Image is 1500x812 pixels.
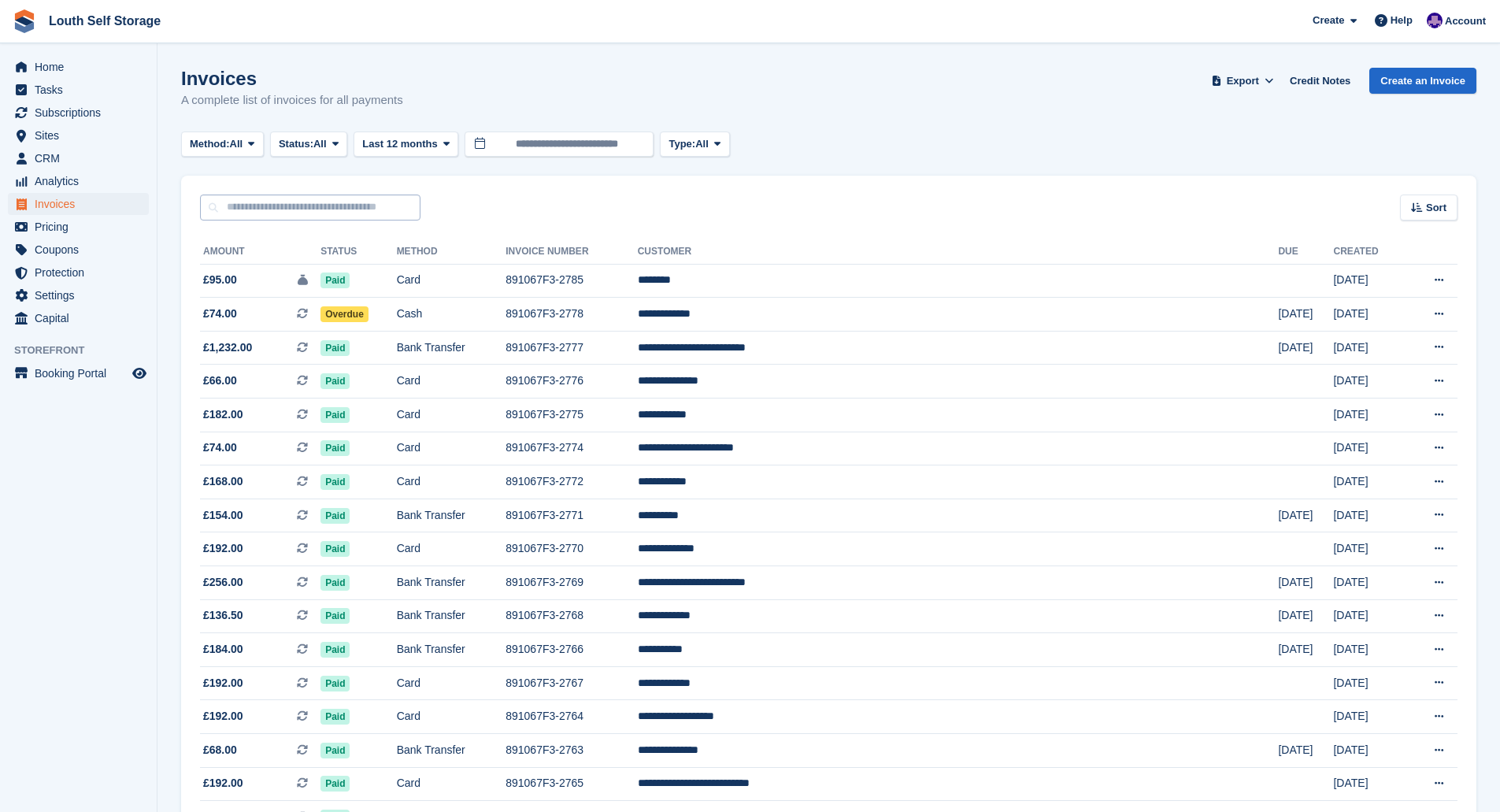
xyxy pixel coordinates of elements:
[8,216,149,238] a: menu
[1278,734,1333,768] td: [DATE]
[1333,734,1405,768] td: [DATE]
[320,373,350,389] span: Paid
[320,508,350,524] span: Paid
[200,239,320,265] th: Amount
[14,343,157,358] span: Storefront
[1278,599,1333,633] td: [DATE]
[1333,298,1405,332] td: [DATE]
[397,298,506,332] td: Cash
[203,439,237,456] span: £74.00
[203,675,243,691] span: £192.00
[203,708,243,725] span: £192.00
[397,331,506,365] td: Bank Transfer
[320,340,350,356] span: Paid
[1333,633,1405,667] td: [DATE]
[506,264,638,298] td: 891067F3-2785
[506,432,638,465] td: 891067F3-2774
[506,465,638,499] td: 891067F3-2772
[320,709,350,725] span: Paid
[181,132,264,158] button: Method: All
[203,339,252,356] span: £1,232.00
[397,734,506,768] td: Bank Transfer
[130,364,149,383] a: Preview store
[320,306,369,322] span: Overdue
[1313,13,1344,28] span: Create
[35,147,129,169] span: CRM
[279,136,313,152] span: Status:
[506,331,638,365] td: 891067F3-2777
[203,473,243,490] span: £168.00
[35,193,129,215] span: Invoices
[397,700,506,734] td: Card
[669,136,695,152] span: Type:
[506,767,638,801] td: 891067F3-2765
[1333,566,1405,600] td: [DATE]
[354,132,458,158] button: Last 12 months
[8,362,149,384] a: menu
[320,474,350,490] span: Paid
[397,432,506,465] td: Card
[270,132,347,158] button: Status: All
[397,365,506,399] td: Card
[1333,532,1405,566] td: [DATE]
[8,102,149,124] a: menu
[506,298,638,332] td: 891067F3-2778
[1283,68,1357,94] a: Credit Notes
[320,743,350,758] span: Paid
[397,239,506,265] th: Method
[8,170,149,192] a: menu
[1333,599,1405,633] td: [DATE]
[8,284,149,306] a: menu
[1333,465,1405,499] td: [DATE]
[1333,499,1405,532] td: [DATE]
[35,362,129,384] span: Booking Portal
[13,9,36,33] img: stora-icon-8386f47178a22dfd0bd8f6a31ec36ba5ce8667c1dd55bd0f319d3a0aa187defe.svg
[1333,264,1405,298] td: [DATE]
[397,666,506,700] td: Card
[397,399,506,432] td: Card
[1278,633,1333,667] td: [DATE]
[397,532,506,566] td: Card
[320,776,350,792] span: Paid
[397,566,506,600] td: Bank Transfer
[1333,666,1405,700] td: [DATE]
[8,124,149,146] a: menu
[506,666,638,700] td: 891067F3-2767
[190,136,230,152] span: Method:
[506,532,638,566] td: 891067F3-2770
[35,102,129,124] span: Subscriptions
[1427,13,1443,28] img: Matthew Frith
[506,599,638,633] td: 891067F3-2768
[203,574,243,591] span: £256.00
[320,407,350,423] span: Paid
[203,540,243,557] span: £192.00
[8,261,149,284] a: menu
[203,775,243,792] span: £192.00
[35,284,129,306] span: Settings
[1208,68,1277,94] button: Export
[1333,432,1405,465] td: [DATE]
[397,264,506,298] td: Card
[1333,331,1405,365] td: [DATE]
[181,68,403,89] h1: Invoices
[35,261,129,284] span: Protection
[1333,700,1405,734] td: [DATE]
[203,641,243,658] span: £184.00
[320,541,350,557] span: Paid
[43,8,167,34] a: Louth Self Storage
[35,170,129,192] span: Analytics
[35,79,129,101] span: Tasks
[8,307,149,329] a: menu
[1227,73,1259,89] span: Export
[320,239,397,265] th: Status
[320,575,350,591] span: Paid
[638,239,1279,265] th: Customer
[397,599,506,633] td: Bank Transfer
[1426,200,1446,216] span: Sort
[1278,239,1333,265] th: Due
[397,465,506,499] td: Card
[8,239,149,261] a: menu
[660,132,729,158] button: Type: All
[203,507,243,524] span: £154.00
[506,399,638,432] td: 891067F3-2775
